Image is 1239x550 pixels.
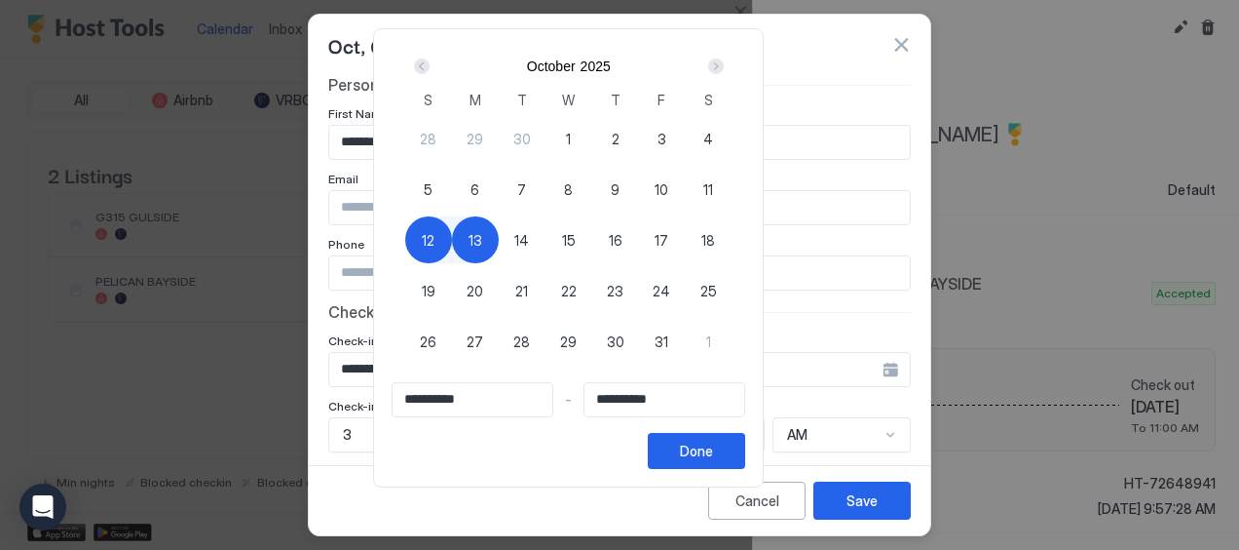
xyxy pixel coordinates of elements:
button: October [527,59,576,74]
span: 28 [420,129,436,149]
span: 3 [657,129,666,149]
span: 14 [514,230,529,251]
span: W [562,90,575,110]
span: 28 [513,332,530,352]
button: 29 [452,115,499,162]
span: 1 [566,129,571,149]
span: 29 [467,129,483,149]
button: 18 [685,216,732,263]
button: 1 [545,115,592,162]
span: 9 [611,179,619,200]
button: 28 [499,318,545,365]
button: 24 [638,267,685,314]
div: Open Intercom Messenger [19,484,66,530]
button: 3 [638,115,685,162]
span: 29 [560,332,577,352]
button: 28 [405,115,452,162]
span: 19 [422,281,435,301]
span: 7 [517,179,526,200]
span: 13 [469,230,482,251]
button: 30 [592,318,639,365]
span: 5 [424,179,432,200]
span: 30 [607,332,624,352]
input: Input Field [584,383,744,416]
button: 1 [685,318,732,365]
div: Done [680,441,713,461]
span: 8 [564,179,573,200]
button: 21 [499,267,545,314]
button: 12 [405,216,452,263]
span: 15 [562,230,576,251]
span: 21 [515,281,528,301]
span: 2 [612,129,619,149]
button: 13 [452,216,499,263]
button: 11 [685,166,732,213]
button: 16 [592,216,639,263]
span: T [611,90,620,110]
button: 5 [405,166,452,213]
span: 18 [701,230,715,251]
span: 17 [655,230,668,251]
span: F [657,90,665,110]
button: 26 [405,318,452,365]
button: 29 [545,318,592,365]
button: 7 [499,166,545,213]
input: Input Field [393,383,552,416]
button: 25 [685,267,732,314]
span: 11 [703,179,713,200]
span: - [565,391,572,409]
button: 2025 [581,59,611,74]
button: 6 [452,166,499,213]
span: M [469,90,481,110]
button: 23 [592,267,639,314]
span: 24 [653,281,670,301]
button: Prev [410,55,436,78]
span: 12 [422,230,434,251]
button: 2 [592,115,639,162]
button: 17 [638,216,685,263]
button: 20 [452,267,499,314]
span: S [424,90,432,110]
button: 31 [638,318,685,365]
button: 30 [499,115,545,162]
button: 19 [405,267,452,314]
span: 16 [609,230,622,251]
button: 4 [685,115,732,162]
button: 8 [545,166,592,213]
span: 31 [655,332,668,352]
span: 23 [607,281,623,301]
span: 20 [467,281,483,301]
button: 15 [545,216,592,263]
button: 14 [499,216,545,263]
span: 22 [561,281,577,301]
span: 30 [513,129,531,149]
span: 25 [700,281,717,301]
span: T [517,90,527,110]
button: 27 [452,318,499,365]
span: S [704,90,713,110]
button: Done [648,433,745,469]
span: 1 [706,332,711,352]
span: 10 [655,179,668,200]
span: 26 [420,332,436,352]
span: 4 [703,129,713,149]
span: 27 [467,332,483,352]
button: 9 [592,166,639,213]
button: 22 [545,267,592,314]
button: 10 [638,166,685,213]
button: Next [701,55,728,78]
span: 6 [470,179,479,200]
